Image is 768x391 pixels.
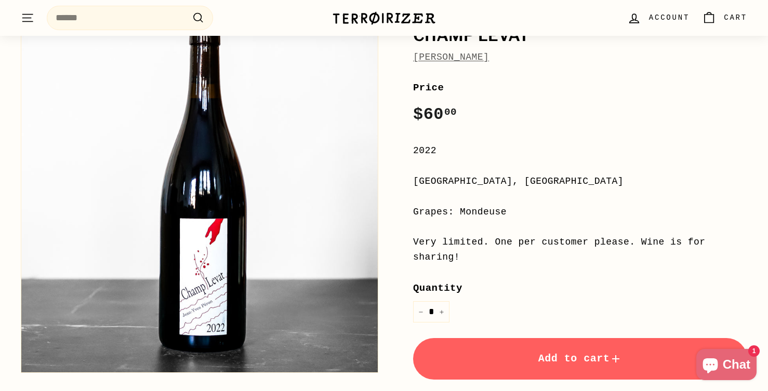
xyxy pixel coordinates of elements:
label: Price [413,80,747,96]
a: Account [621,3,696,33]
input: quantity [413,301,449,322]
a: [PERSON_NAME] [413,52,489,62]
sup: 00 [444,106,457,118]
div: Grapes: Mondeuse [413,205,747,220]
span: Add to cart [538,353,623,365]
button: Reduce item quantity by one [413,301,429,322]
h1: Champ Levat [413,27,747,45]
span: $60 [413,105,457,124]
div: Very limited. One per customer please. Wine is for sharing! [413,235,747,265]
a: Cart [696,3,753,33]
span: Account [649,12,690,23]
div: 2022 [413,143,747,158]
button: Add to cart [413,338,747,380]
span: Cart [724,12,747,23]
label: Quantity [413,280,747,296]
button: Increase item quantity by one [434,301,449,322]
inbox-online-store-chat: Shopify online store chat [693,349,760,383]
div: [GEOGRAPHIC_DATA], [GEOGRAPHIC_DATA] [413,174,747,189]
